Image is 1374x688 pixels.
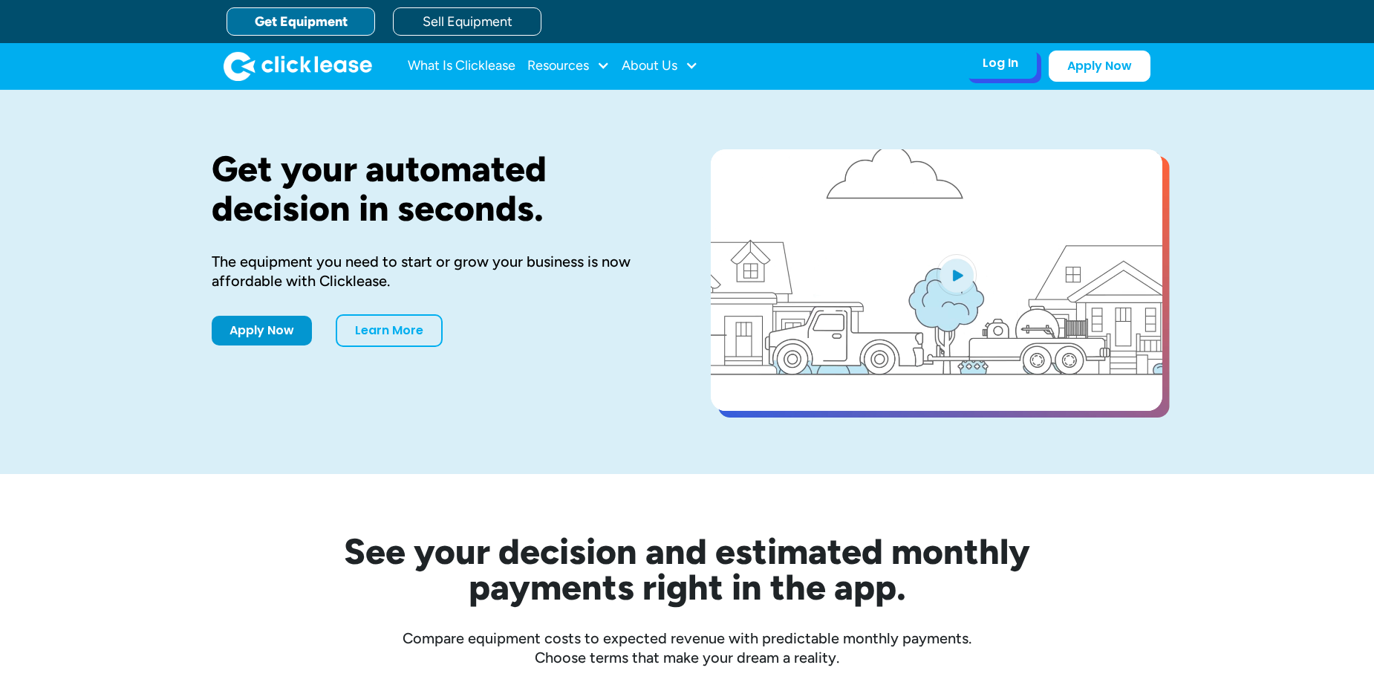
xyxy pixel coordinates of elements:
h2: See your decision and estimated monthly payments right in the app. [271,533,1103,605]
a: home [224,51,372,81]
div: Resources [527,51,610,81]
a: Apply Now [212,316,312,345]
div: Compare equipment costs to expected revenue with predictable monthly payments. Choose terms that ... [212,629,1162,667]
a: Get Equipment [227,7,375,36]
a: Sell Equipment [393,7,541,36]
h1: Get your automated decision in seconds. [212,149,663,228]
img: Blue play button logo on a light blue circular background [937,254,977,296]
a: Apply Now [1049,51,1150,82]
div: Log In [983,56,1018,71]
img: Clicklease logo [224,51,372,81]
a: Learn More [336,314,443,347]
div: About Us [622,51,698,81]
a: What Is Clicklease [408,51,515,81]
a: open lightbox [711,149,1162,411]
div: The equipment you need to start or grow your business is now affordable with Clicklease. [212,252,663,291]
